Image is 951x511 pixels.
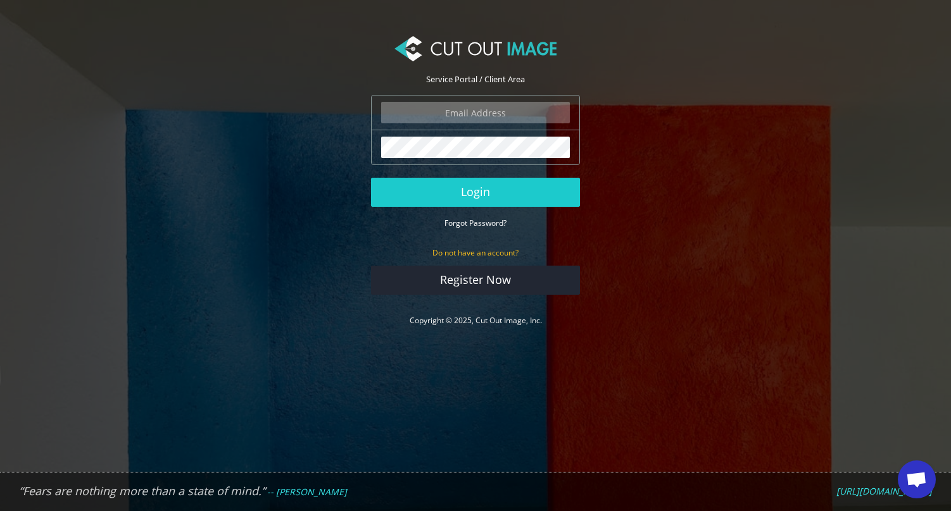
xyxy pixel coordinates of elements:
a: Register Now [371,266,580,295]
em: [URL][DOMAIN_NAME] [836,485,932,497]
a: [URL][DOMAIN_NAME] [836,486,932,497]
em: “Fears are nothing more than a state of mind.” [19,483,265,498]
small: Do not have an account? [432,247,519,258]
input: Email Address [381,102,570,123]
button: Login [371,178,580,207]
span: Service Portal / Client Area [426,73,525,85]
a: Forgot Password? [444,217,507,228]
em: -- [PERSON_NAME] [267,486,347,498]
div: Open chat [898,460,936,498]
img: Cut Out Image [394,36,557,61]
small: Forgot Password? [444,218,507,228]
a: Copyright © 2025, Cut Out Image, Inc. [410,315,542,326]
